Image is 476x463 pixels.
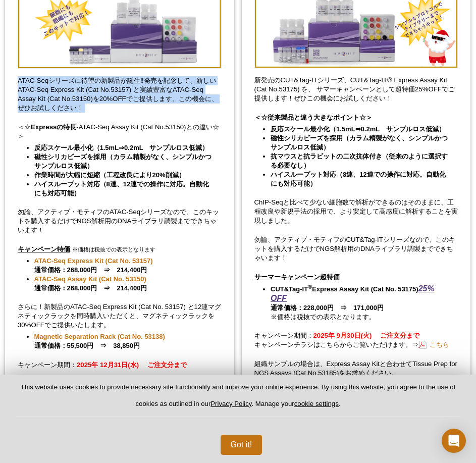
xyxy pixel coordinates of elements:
[34,333,165,349] strong: 通常価格：55,500円 ⇒ 38,850円
[254,235,458,263] p: 勿論、アクティブ・モティフのCUT&Tag-ITシリーズなので、このキットを購入するだけでNGS解析用のDNAライブラリ調製までできちゃいます！
[442,429,466,453] div: Open Intercom Messenger
[77,361,187,369] strong: 2025年 12月31日(水) ご注文分まで
[271,284,448,322] li: ※価格は税抜での表示となります。
[294,400,339,407] button: cookie settings
[254,331,458,349] p: キャンペーン期間： キャンペーンチラシはこちらからご覧いただけます。⇒
[418,340,449,349] a: こちら
[18,245,70,253] u: キャンペーン特価
[34,153,211,170] strong: 磁性シリカビーズを採用（カラム精製がなく、シンプルかつサンプルロス低減）
[18,123,222,141] p: ＜☆ -ATAC-Seq Assay Kit (Cat No.53150)との違い☆＞
[271,171,446,187] strong: ハイスループット対応（8連、12連での操作に対応。自動化にも対応可能）
[34,171,185,179] strong: 作業時間が大幅に短縮（工程改良により20%削減）
[210,400,251,407] a: Privacy Policy
[34,275,146,284] a: ATAC-Seq Assay Kit (Cat No. 53150)
[313,332,419,339] strong: 2025年 9月30日(火) ご注文分まで
[34,144,209,151] strong: 反応スケール最小化（1.5mL⇒0.2mL サンプルロス低減）
[308,284,312,290] sup: ®
[271,125,445,133] strong: 反応スケール最小化（1.5mL⇒0.2mL サンプルロス低減）
[254,273,340,281] u: サーマーキャンペーン超特価
[16,383,460,417] p: This website uses cookies to provide necessary site functionality and improve your online experie...
[72,246,155,252] span: ※価格は税抜での表示となります
[34,332,165,341] a: Magnetic Separation Rack (Cat No. 53138)
[18,361,222,370] p: キャンペーン期間：
[34,180,209,197] strong: ハイスループット対応（8連、12連での操作に対応。自動化にも対応可能）
[18,208,222,235] p: 勿論、アクティブ・モティフのATAC-Seqシリーズなので、このキットを購入するだけでNGS解析用のDNAライブラリ調製までできちゃいます！
[271,285,435,312] strong: CUT&Tag-IT Express Assay Kit (Cat No. 53175) 通常価格：228,000円 ⇒ 171,000円
[254,198,458,225] p: ChIP-Seqと比べて少ない細胞数で解析ができるのはそのままに、工程改良や新規手法の採用で、より安定して高感度に解析することを実現しました。
[254,114,373,121] strong: ＜☆従来製品と違う大きなポイント☆＞
[18,302,222,330] p: さらに！新製品のATAC-Seq Express Kit (Cat No. 53157) と12連マグネティックラックを同時購入いただくと、マグネティックラックを30%OFFでご提供いたします。
[271,152,448,169] strong: 抗マウスと抗ラビットの二次抗体付き（従来のように選択する必要なし）
[34,256,153,266] a: ATAC-Seq Express Kit (Cat No. 53157)
[271,284,435,302] em: 25% OFF
[221,435,262,455] button: Got it!
[254,359,458,378] p: 組織サンプルの場合は、Express Assay Kitと合わせてTissue Prep for NGS Assays (Cat No.53185)をお求めください。
[254,76,458,103] p: 新発売のCUT&Tag-ITシリーズ、CUT&Tag-IT® Express Assay Kit (Cat No.53175) を、 サマーキャンペーンとして超特価25%OFFでご提供します！ぜ...
[271,134,448,151] strong: 磁性シリカビーズを採用（カラム精製がなく、シンプルかつサンプルロス低減）
[34,275,147,292] strong: 通常価格：268,000円 ⇒ 214,400円
[34,257,153,274] strong: 通常価格：268,000円 ⇒ 214,400円
[31,123,76,131] strong: Expressの特長
[18,76,222,113] p: ATAC-Seqシリーズに待望の新製品が誕生‼発売を記念して、新しいATAC-Seq Express Kit (Cat No.53157) と実績豊富なATAC-Seq Assay Kit (C...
